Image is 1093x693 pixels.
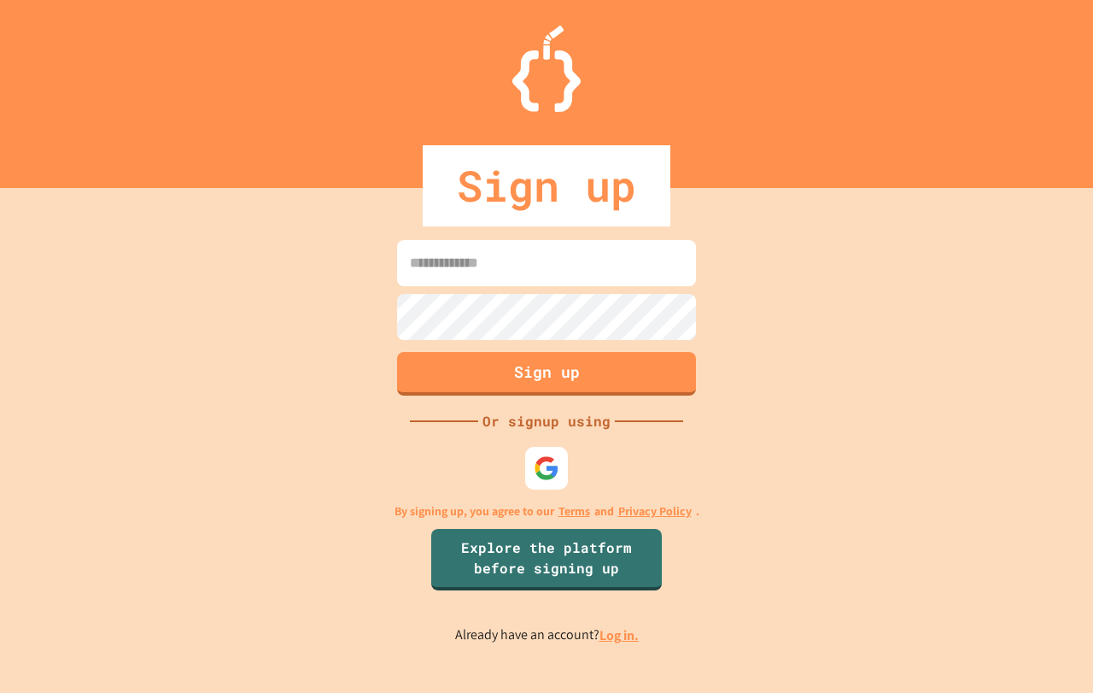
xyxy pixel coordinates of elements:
a: Privacy Policy [618,502,692,520]
img: google-icon.svg [534,455,559,481]
div: Or signup using [478,411,615,432]
p: By signing up, you agree to our and . [395,502,699,520]
a: Explore the platform before signing up [431,529,662,590]
a: Log in. [599,626,639,644]
button: Sign up [397,352,696,396]
p: Already have an account? [455,625,639,646]
a: Terms [558,502,590,520]
img: Logo.svg [512,26,581,112]
div: Sign up [423,145,670,226]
